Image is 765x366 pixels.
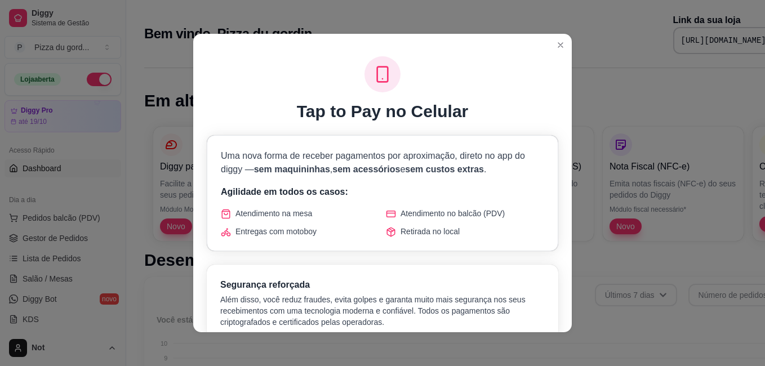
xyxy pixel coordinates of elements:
[551,36,570,54] button: Close
[401,208,505,219] span: Atendimento no balcão (PDV)
[401,226,460,237] span: Retirada no local
[235,208,312,219] span: Atendimento na mesa
[221,185,544,199] p: Agilidade em todos os casos:
[221,149,544,176] p: Uma nova forma de receber pagamentos por aproximação, direto no app do diggy — , e .
[332,164,400,174] span: sem acessórios
[220,294,545,328] p: Além disso, você reduz fraudes, evita golpes e garanta muito mais segurança nos seus recebimentos...
[405,164,484,174] span: sem custos extras
[235,226,317,237] span: Entregas com motoboy
[297,101,469,122] h1: Tap to Pay no Celular
[220,278,545,292] h3: Segurança reforçada
[254,164,330,174] span: sem maquininhas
